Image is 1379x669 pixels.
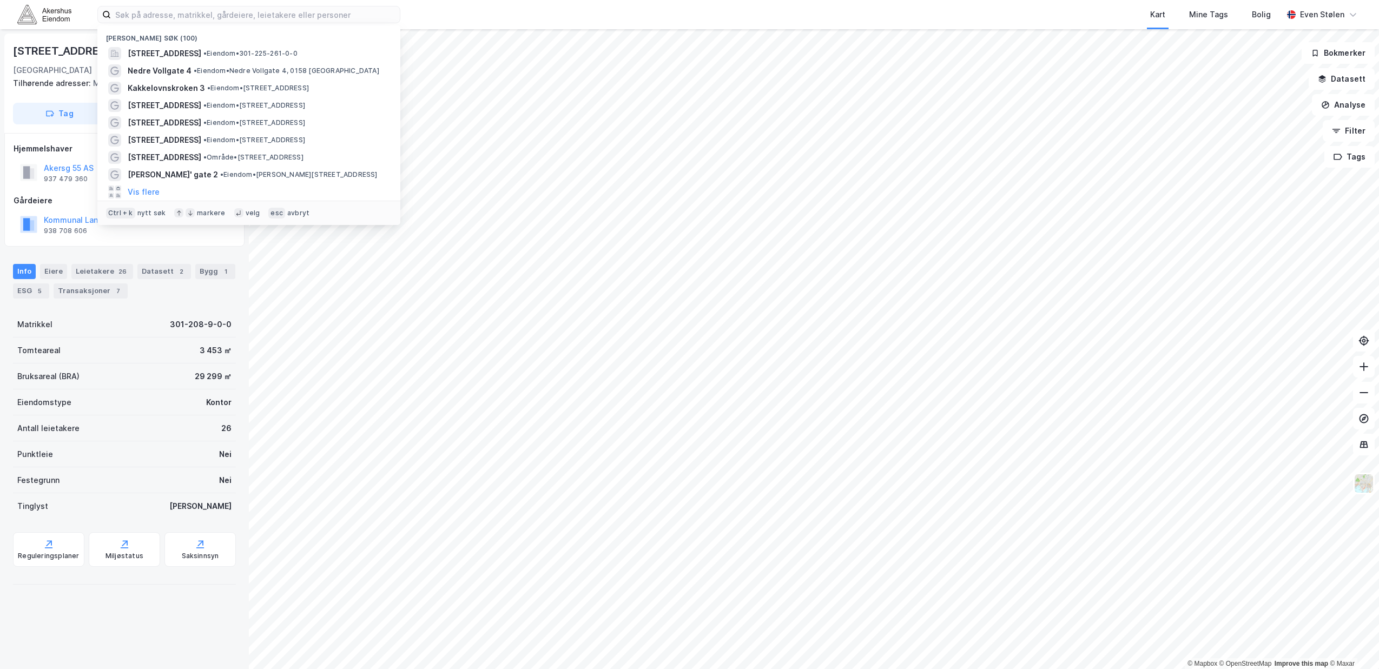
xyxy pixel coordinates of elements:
[128,47,201,60] span: [STREET_ADDRESS]
[128,116,201,129] span: [STREET_ADDRESS]
[44,227,87,235] div: 938 708 606
[220,170,378,179] span: Eiendom • [PERSON_NAME][STREET_ADDRESS]
[40,264,67,279] div: Eiere
[17,318,52,331] div: Matrikkel
[17,500,48,513] div: Tinglyst
[17,474,60,487] div: Festegrunn
[1187,660,1217,667] a: Mapbox
[195,370,232,383] div: 29 299 ㎡
[200,344,232,357] div: 3 453 ㎡
[1150,8,1165,21] div: Kart
[128,99,201,112] span: [STREET_ADDRESS]
[1312,94,1375,116] button: Analyse
[203,101,207,109] span: •
[182,552,219,560] div: Saksinnsyn
[207,84,309,92] span: Eiendom • [STREET_ADDRESS]
[203,101,305,110] span: Eiendom • [STREET_ADDRESS]
[128,64,192,77] span: Nedre Vollgate 4
[220,170,223,178] span: •
[137,209,166,217] div: nytt søk
[206,396,232,409] div: Kontor
[106,208,135,218] div: Ctrl + k
[194,67,379,75] span: Eiendom • Nedre Vollgate 4, 0158 [GEOGRAPHIC_DATA]
[1323,120,1375,142] button: Filter
[1189,8,1228,21] div: Mine Tags
[14,142,235,155] div: Hjemmelshaver
[1275,660,1328,667] a: Improve this map
[194,67,197,75] span: •
[17,5,71,24] img: akershus-eiendom-logo.9091f326c980b4bce74ccdd9f866810c.svg
[203,49,207,57] span: •
[97,25,400,45] div: [PERSON_NAME] søk (100)
[116,266,129,277] div: 26
[1324,146,1375,168] button: Tags
[13,42,119,59] div: [STREET_ADDRESS]
[17,344,61,357] div: Tomteareal
[13,77,227,90] div: Munchs Gate 1
[203,136,207,144] span: •
[169,500,232,513] div: [PERSON_NAME]
[197,209,225,217] div: markere
[128,168,218,181] span: [PERSON_NAME]' gate 2
[17,370,80,383] div: Bruksareal (BRA)
[207,84,210,92] span: •
[1302,42,1375,64] button: Bokmerker
[219,474,232,487] div: Nei
[14,194,235,207] div: Gårdeiere
[1325,617,1379,669] div: Kontrollprogram for chat
[203,118,305,127] span: Eiendom • [STREET_ADDRESS]
[13,283,49,299] div: ESG
[17,396,71,409] div: Eiendomstype
[54,283,128,299] div: Transaksjoner
[203,153,207,161] span: •
[203,153,303,162] span: Område • [STREET_ADDRESS]
[17,422,80,435] div: Antall leietakere
[111,6,400,23] input: Søk på adresse, matrikkel, gårdeiere, leietakere eller personer
[203,136,305,144] span: Eiendom • [STREET_ADDRESS]
[128,186,160,198] button: Vis flere
[128,151,201,164] span: [STREET_ADDRESS]
[1354,473,1374,494] img: Z
[13,103,106,124] button: Tag
[17,448,53,461] div: Punktleie
[13,78,93,88] span: Tilhørende adresser:
[18,552,79,560] div: Reguleringsplaner
[1252,8,1271,21] div: Bolig
[220,266,231,277] div: 1
[170,318,232,331] div: 301-208-9-0-0
[219,448,232,461] div: Nei
[1325,617,1379,669] iframe: Chat Widget
[44,175,88,183] div: 937 479 360
[195,264,235,279] div: Bygg
[105,552,143,560] div: Miljøstatus
[268,208,285,218] div: esc
[113,286,123,296] div: 7
[287,209,309,217] div: avbryt
[1309,68,1375,90] button: Datasett
[1300,8,1344,21] div: Even Stølen
[34,286,45,296] div: 5
[176,266,187,277] div: 2
[203,118,207,127] span: •
[246,209,260,217] div: velg
[1219,660,1272,667] a: OpenStreetMap
[137,264,191,279] div: Datasett
[71,264,133,279] div: Leietakere
[13,64,92,77] div: [GEOGRAPHIC_DATA]
[128,134,201,147] span: [STREET_ADDRESS]
[128,82,205,95] span: Kakkelovnskroken 3
[13,264,36,279] div: Info
[221,422,232,435] div: 26
[203,49,298,58] span: Eiendom • 301-225-261-0-0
